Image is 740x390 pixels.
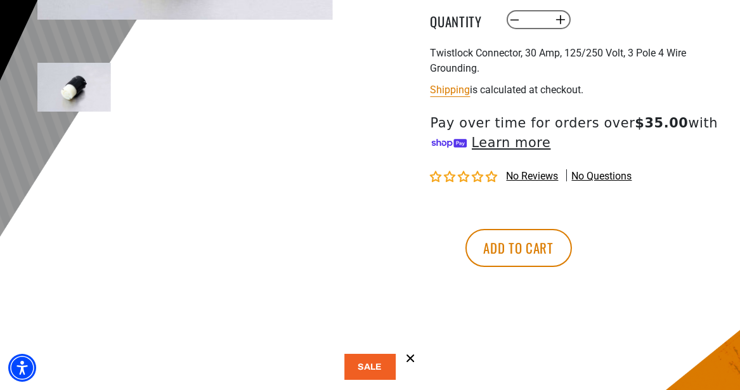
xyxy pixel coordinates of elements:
[431,47,687,74] span: Twistlock Connector, 30 Amp, 125/250 Volt, 3 Pole 4 Wire Grounding.
[465,229,572,267] button: Add to cart
[8,354,36,382] div: Accessibility Menu
[431,171,500,183] span: 0.00 stars
[507,170,559,182] span: No reviews
[431,84,471,96] a: Shipping
[572,169,632,183] span: No questions
[431,11,494,28] label: Quantity
[431,81,731,98] div: is calculated at checkout.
